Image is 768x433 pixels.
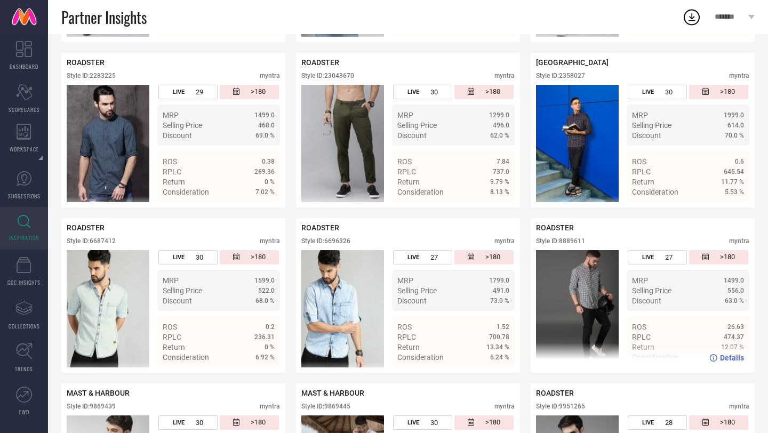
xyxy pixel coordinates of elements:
span: LIVE [407,254,419,261]
div: Number of days the style has been live on the platform [628,250,686,264]
div: Style ID: 2283225 [67,72,116,79]
img: Style preview image [536,250,619,367]
span: Discount [397,296,427,305]
span: Discount [632,131,661,140]
span: Consideration [163,353,209,362]
span: Selling Price [397,286,437,295]
div: myntra [260,403,280,410]
span: 62.0 % [490,132,509,139]
span: 737.0 [493,168,509,175]
div: Number of days since the style was first listed on the platform [689,250,748,264]
span: Selling Price [632,121,671,130]
span: LIVE [642,419,654,426]
div: Number of days since the style was first listed on the platform [454,85,513,99]
span: Discount [163,296,192,305]
span: MRP [632,276,648,285]
span: Discount [397,131,427,140]
span: LIVE [642,89,654,95]
a: Details [709,207,744,215]
span: FWD [19,408,29,416]
div: myntra [260,237,280,245]
span: 614.0 [727,122,744,129]
span: RPLC [163,333,181,341]
span: RPLC [397,333,416,341]
div: myntra [729,72,749,79]
span: 0.2 [266,323,275,331]
span: 30 [196,419,203,427]
a: Details [240,42,275,50]
span: Selling Price [163,286,202,295]
span: 6.24 % [490,354,509,361]
span: 236.31 [254,333,275,341]
span: 30 [196,253,203,261]
div: Style ID: 6687412 [67,237,116,245]
span: >180 [720,253,735,262]
span: 11.77 % [721,178,744,186]
div: Number of days since the style was first listed on the platform [689,85,748,99]
span: 556.0 [727,287,744,294]
div: Number of days the style has been live on the platform [628,415,686,430]
span: MAST & HARBOUR [301,389,364,397]
span: ROADSTER [301,58,339,67]
span: ROS [397,157,412,166]
span: MAST & HARBOUR [67,389,130,397]
span: 73.0 % [490,297,509,304]
div: Style ID: 2358027 [536,72,585,79]
span: Details [251,207,275,215]
div: Style ID: 23043670 [301,72,354,79]
div: Click to view image [536,250,619,367]
span: 1499.0 [724,277,744,284]
span: Details [485,207,509,215]
span: RPLC [632,333,651,341]
span: Details [720,354,744,362]
img: Style preview image [301,250,384,367]
span: 5.53 % [725,188,744,196]
span: LIVE [407,419,419,426]
span: 269.36 [254,168,275,175]
div: Open download list [682,7,701,27]
span: 491.0 [493,287,509,294]
a: Details [475,207,509,215]
span: 63.0 % [725,297,744,304]
span: Consideration [397,353,444,362]
span: MRP [163,111,179,119]
span: 474.37 [724,333,744,341]
span: Return [397,343,420,351]
div: Number of days since the style was first listed on the platform [220,250,278,264]
span: Return [632,178,654,186]
span: >180 [720,418,735,427]
span: 496.0 [493,122,509,129]
span: LIVE [173,89,185,95]
span: Consideration [397,188,444,196]
span: >180 [485,253,500,262]
span: Selling Price [632,286,671,295]
div: Style ID: 9869445 [301,403,350,410]
a: Details [709,354,744,362]
span: 468.0 [258,122,275,129]
span: 1499.0 [254,111,275,119]
span: ROADSTER [67,223,105,232]
div: Click to view image [67,250,149,367]
span: Details [485,42,509,50]
span: 8.13 % [490,188,509,196]
span: Return [163,178,185,186]
span: ROS [163,157,177,166]
span: ROADSTER [301,223,339,232]
div: Number of days since the style was first listed on the platform [220,415,278,430]
span: 645.54 [724,168,744,175]
span: 1599.0 [254,277,275,284]
span: SCORECARDS [9,106,40,114]
div: myntra [494,403,515,410]
span: 30 [430,419,438,427]
span: >180 [720,87,735,97]
span: >180 [251,253,266,262]
div: Click to view image [301,250,384,367]
span: WORKSPACE [10,145,39,153]
div: Style ID: 6696326 [301,237,350,245]
span: 7.84 [497,158,509,165]
div: Number of days the style has been live on the platform [393,250,452,264]
span: Selling Price [163,121,202,130]
span: 27 [665,253,673,261]
span: [GEOGRAPHIC_DATA] [536,58,609,67]
span: Return [163,343,185,351]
